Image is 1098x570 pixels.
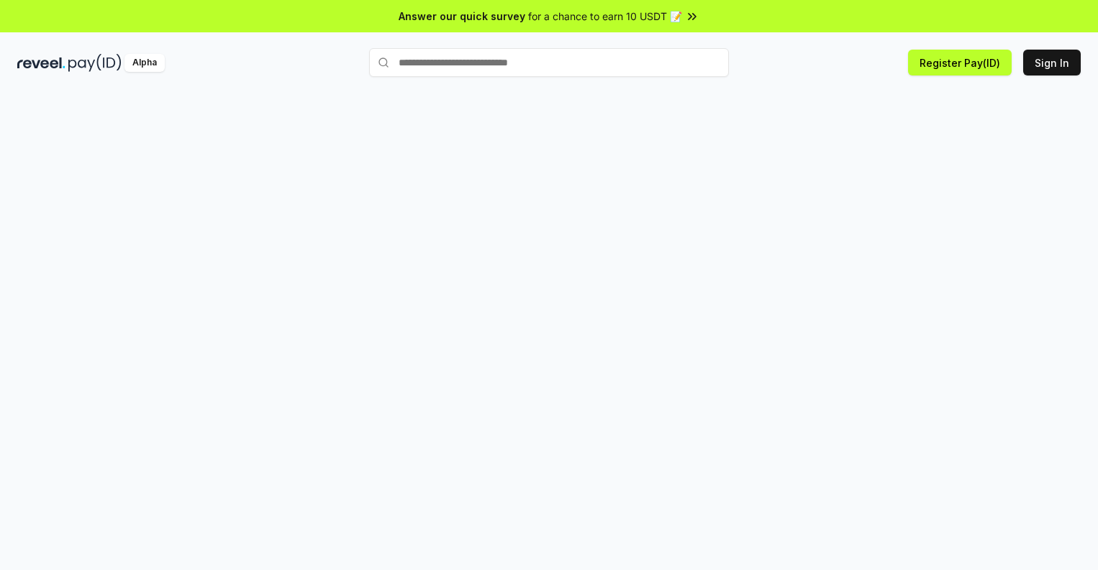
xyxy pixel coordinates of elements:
[1023,50,1081,75] button: Sign In
[124,54,165,72] div: Alpha
[399,9,525,24] span: Answer our quick survey
[528,9,682,24] span: for a chance to earn 10 USDT 📝
[908,50,1012,75] button: Register Pay(ID)
[68,54,122,72] img: pay_id
[17,54,65,72] img: reveel_dark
